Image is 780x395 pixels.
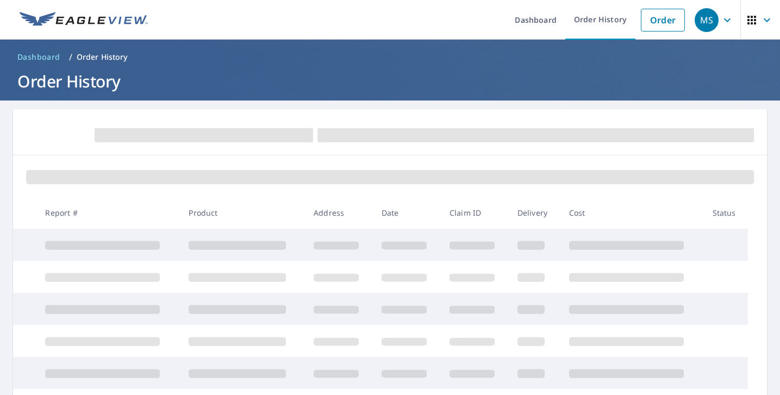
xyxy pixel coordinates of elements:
[509,197,560,229] th: Delivery
[77,52,128,62] p: Order History
[13,70,767,92] h1: Order History
[20,12,148,28] img: EV Logo
[560,197,704,229] th: Cost
[695,8,719,32] div: MS
[180,197,305,229] th: Product
[704,197,748,229] th: Status
[305,197,373,229] th: Address
[69,51,72,64] li: /
[13,48,65,66] a: Dashboard
[17,52,60,62] span: Dashboard
[36,197,180,229] th: Report #
[441,197,509,229] th: Claim ID
[373,197,441,229] th: Date
[13,48,767,66] nav: breadcrumb
[641,9,685,32] a: Order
